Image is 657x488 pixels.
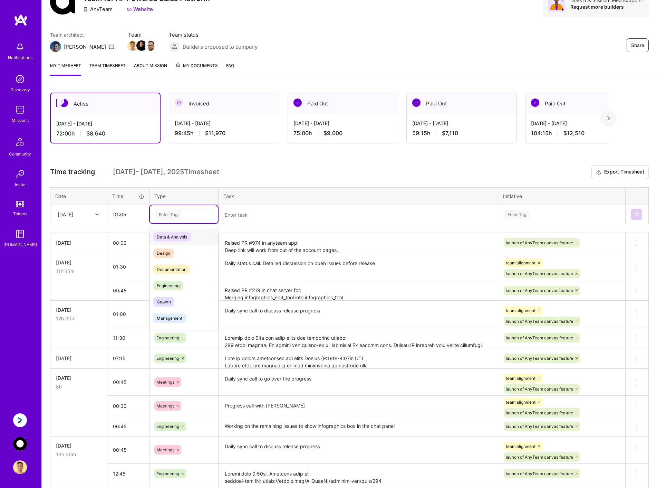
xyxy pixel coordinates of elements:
div: Invoiced [169,93,279,114]
textarea: Daily sync call to discuss release progress [219,437,497,463]
a: User Avatar [11,460,29,474]
span: team alignment [506,308,535,313]
textarea: Raised PR #219 in chat server for: Merging infographics_edit_tool into infographics_tool. Replace... [219,281,497,300]
span: launch of AnyTeam canvas feature [506,240,573,245]
span: My Documents [175,62,218,69]
span: launch of AnyTeam canvas feature [506,271,573,276]
a: My Documents [175,62,218,76]
span: Engineering [156,424,179,429]
img: Active [60,99,68,107]
a: My timesheet [50,62,81,76]
img: AnyTeam: Team for AI-Powered Sales Platform [13,437,27,451]
i: icon Download [596,169,601,176]
span: $8,640 [86,130,105,137]
input: HH:MM [107,397,149,415]
input: HH:MM [107,349,149,367]
span: Design [153,248,174,258]
span: launch of AnyTeam canvas feature [506,454,573,460]
div: [DOMAIN_NAME] [3,241,37,248]
button: Export Timesheet [591,165,649,179]
input: HH:MM [107,257,149,276]
div: AnyTeam [83,6,113,13]
img: Paid Out [293,98,302,107]
textarea: Progress call with [PERSON_NAME] [219,396,497,415]
span: launch of AnyTeam canvas feature [506,288,573,293]
span: Meetings [156,447,174,452]
span: $9,000 [323,130,342,137]
span: Meetings [156,379,174,385]
span: Engineering [156,471,179,476]
th: Task [219,187,498,205]
img: Team Member Avatar [127,40,138,51]
textarea: Lore ip dolors ametconsec adi elits Doeius (9:18te-8:07in UT) Labore etdolore magnaaliq enimad mi... [219,349,497,368]
div: [DATE] [56,259,102,266]
i: icon Chevron [95,213,99,216]
div: Time [112,193,144,200]
img: Anguleris: BIMsmart AI MVP [13,413,27,427]
div: Initiative [503,193,620,200]
span: team alignment [506,400,535,405]
a: Website [126,6,153,13]
div: Request more builders [570,3,643,10]
div: [DATE] [58,211,73,218]
div: 99:45 h [175,130,273,137]
img: Invite [13,167,27,181]
div: [DATE] - [DATE] [412,120,511,127]
img: Paid Out [531,98,539,107]
textarea: Loremip dolo Sita con adip elits doe temporinc utlabo: 289 etdol magnaa: En admini ven quisno-ex ... [219,329,497,348]
a: FAQ [226,62,234,76]
div: Active [51,93,160,114]
input: HH:MM [107,373,149,391]
div: Notifications [8,54,32,61]
img: teamwork [13,103,27,117]
input: HH:MM [107,441,149,459]
span: Engineering [156,335,179,340]
img: logo [14,14,28,26]
div: Enter Tag [504,209,530,220]
th: Date [50,187,107,205]
span: Engineering [156,356,179,361]
span: $7,110 [442,130,458,137]
div: 72:00 h [56,130,154,137]
div: [DATE] [56,306,102,313]
input: HH:MM [107,234,149,252]
a: Team Member Avatar [128,40,137,51]
input: HH:MM [107,281,149,300]
span: launch of AnyTeam canvas feature [506,424,573,429]
img: Team Member Avatar [145,40,156,51]
a: Team Member Avatar [146,40,155,51]
div: Tokens [13,210,27,217]
div: 59:15 h [412,130,511,137]
img: guide book [13,227,27,241]
span: Management [153,313,186,323]
div: Community [9,150,31,158]
span: Share [631,42,644,49]
span: Documentation [153,265,190,274]
span: launch of AnyTeam canvas feature [506,471,573,476]
textarea: Raised PR #974 in anyteam app: Deep link will work from out of the account pages. Added commits t... [219,234,497,253]
input: HH:MM [107,417,149,435]
div: 75:00 h [293,130,392,137]
i: icon Mail [109,44,114,49]
input: HH:MM [107,329,149,347]
div: [DATE] [56,355,102,362]
span: Team [128,31,155,38]
div: 12h 30m [56,315,102,322]
div: [DATE] - [DATE] [56,120,154,127]
span: Engineering [153,281,183,290]
img: Builders proposed to company [169,41,180,52]
span: launch of AnyTeam canvas feature [506,335,573,340]
img: Invoiced [175,98,183,107]
input: HH:MM [107,464,149,483]
img: Team Member Avatar [136,40,147,51]
span: team alignment [506,444,535,449]
input: HH:MM [108,205,149,224]
div: [PERSON_NAME] [64,43,106,50]
span: Builders proposed to company [183,43,258,50]
div: Enter Tag [155,209,181,220]
img: User Avatar [13,460,27,474]
div: 104:15 h [531,130,630,137]
div: Paid Out [407,93,516,114]
div: Discovery [10,86,30,93]
textarea: Working on the remaining issues to show infographics box in the chat panel [219,417,497,436]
